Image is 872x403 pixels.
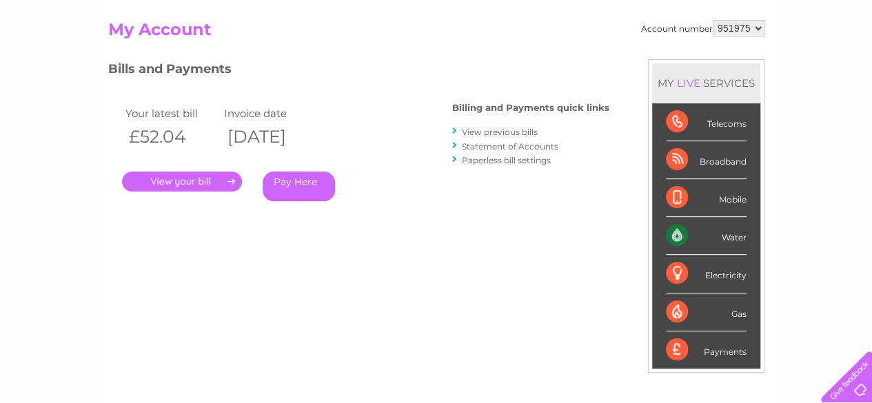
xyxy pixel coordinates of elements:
th: [DATE] [221,123,320,151]
h4: Billing and Payments quick links [452,103,609,113]
a: Pay Here [263,172,335,201]
td: Invoice date [221,104,320,123]
h3: Bills and Payments [108,59,609,83]
div: LIVE [674,76,703,90]
div: MY SERVICES [652,63,760,103]
h2: My Account [108,20,764,46]
a: Contact [780,59,814,69]
div: Payments [666,331,747,369]
a: View previous bills [462,127,538,137]
div: Electricity [666,255,747,293]
img: logo.png [30,36,101,78]
a: . [122,172,242,192]
div: Gas [666,293,747,331]
a: Telecoms [702,59,744,69]
div: Broadband [666,141,747,179]
a: Blog [752,59,772,69]
a: Log out [827,59,859,69]
th: £52.04 [122,123,221,151]
a: 0333 014 3131 [612,7,707,24]
div: Account number [641,20,764,37]
a: Energy [664,59,694,69]
td: Your latest bill [122,104,221,123]
div: Clear Business is a trading name of Verastar Limited (registered in [GEOGRAPHIC_DATA] No. 3667643... [111,8,762,67]
a: Paperless bill settings [462,155,551,165]
div: Mobile [666,179,747,217]
a: Water [629,59,656,69]
a: Statement of Accounts [462,141,558,152]
div: Water [666,217,747,255]
div: Telecoms [666,103,747,141]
